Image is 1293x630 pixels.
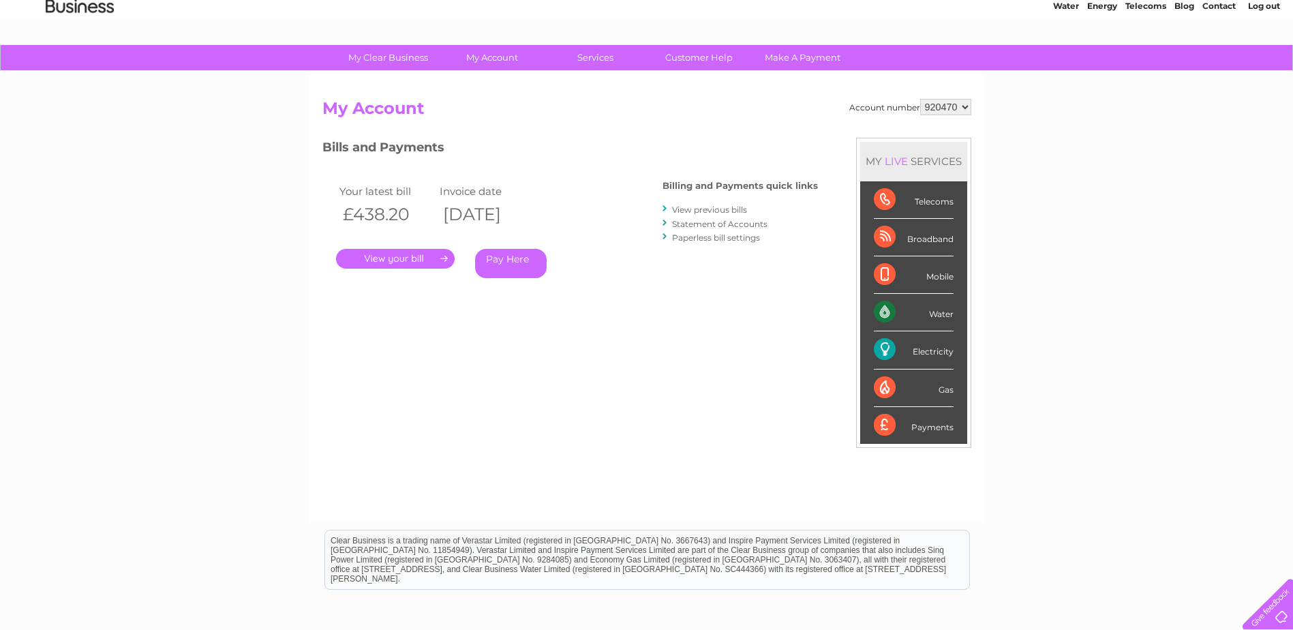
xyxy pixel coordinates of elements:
div: Account number [849,99,971,115]
a: View previous bills [672,205,747,215]
a: Blog [1174,58,1194,68]
a: Make A Payment [746,45,859,70]
div: Electricity [874,331,954,369]
a: Telecoms [1125,58,1166,68]
h4: Billing and Payments quick links [663,181,818,191]
a: . [336,249,455,269]
a: Contact [1202,58,1236,68]
div: Telecoms [874,181,954,219]
h2: My Account [322,99,971,125]
div: Mobile [874,256,954,294]
a: Paperless bill settings [672,232,760,243]
a: Energy [1087,58,1117,68]
a: Services [539,45,652,70]
div: LIVE [882,155,911,168]
a: My Clear Business [332,45,444,70]
div: Clear Business is a trading name of Verastar Limited (registered in [GEOGRAPHIC_DATA] No. 3667643... [325,7,969,66]
a: Log out [1248,58,1280,68]
h3: Bills and Payments [322,138,818,162]
a: My Account [436,45,548,70]
div: Water [874,294,954,331]
th: £438.20 [336,200,437,228]
a: Customer Help [643,45,755,70]
img: logo.png [45,35,115,77]
td: Your latest bill [336,182,437,200]
a: Statement of Accounts [672,219,767,229]
div: Gas [874,370,954,407]
div: Payments [874,407,954,444]
a: Pay Here [475,249,547,278]
a: Water [1053,58,1079,68]
div: MY SERVICES [860,142,967,181]
th: [DATE] [436,200,537,228]
div: Broadband [874,219,954,256]
td: Invoice date [436,182,537,200]
a: 0333 014 3131 [1036,7,1130,24]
